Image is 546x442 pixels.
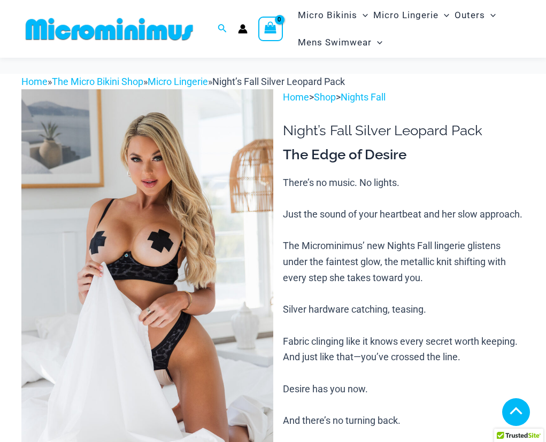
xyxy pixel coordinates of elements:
[485,2,496,29] span: Menu Toggle
[21,76,345,87] span: » » »
[258,17,283,41] a: View Shopping Cart, empty
[452,2,498,29] a: OutersMenu ToggleMenu Toggle
[455,2,485,29] span: Outers
[148,76,208,87] a: Micro Lingerie
[298,29,372,56] span: Mens Swimwear
[52,76,143,87] a: The Micro Bikini Shop
[212,76,345,87] span: Night’s Fall Silver Leopard Pack
[298,2,357,29] span: Micro Bikinis
[21,17,197,41] img: MM SHOP LOGO FLAT
[295,2,371,29] a: Micro BikinisMenu ToggleMenu Toggle
[218,22,227,36] a: Search icon link
[21,76,48,87] a: Home
[238,24,248,34] a: Account icon link
[283,122,525,139] h1: Night’s Fall Silver Leopard Pack
[373,2,439,29] span: Micro Lingerie
[341,91,386,103] a: Nights Fall
[371,2,452,29] a: Micro LingerieMenu ToggleMenu Toggle
[314,91,336,103] a: Shop
[357,2,368,29] span: Menu Toggle
[283,89,525,105] p: > >
[295,29,385,56] a: Mens SwimwearMenu ToggleMenu Toggle
[283,91,309,103] a: Home
[372,29,382,56] span: Menu Toggle
[283,146,525,164] h3: The Edge of Desire
[439,2,449,29] span: Menu Toggle
[283,175,525,429] p: There’s no music. No lights. Just the sound of your heartbeat and her slow approach. The Micromin...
